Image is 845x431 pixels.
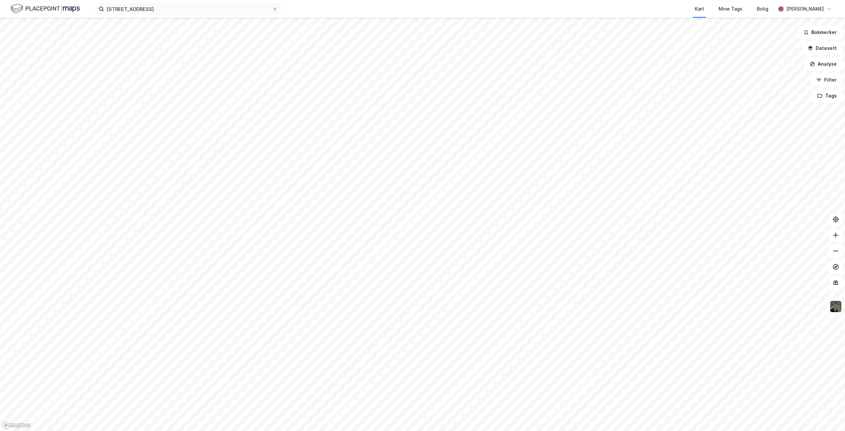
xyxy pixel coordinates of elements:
[786,5,824,13] div: [PERSON_NAME]
[11,3,80,15] img: logo.f888ab2527a4732fd821a326f86c7f29.svg
[812,399,845,431] iframe: Chat Widget
[757,5,768,13] div: Bolig
[811,73,842,87] button: Filter
[829,300,842,313] img: 9k=
[812,399,845,431] div: Kontrollprogram for chat
[2,421,31,429] a: Mapbox homepage
[798,26,842,39] button: Bokmerker
[719,5,742,13] div: Mine Tags
[802,42,842,55] button: Datasett
[804,57,842,71] button: Analyse
[812,89,842,102] button: Tags
[104,4,272,14] input: Søk på adresse, matrikkel, gårdeiere, leietakere eller personer
[695,5,704,13] div: Kart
